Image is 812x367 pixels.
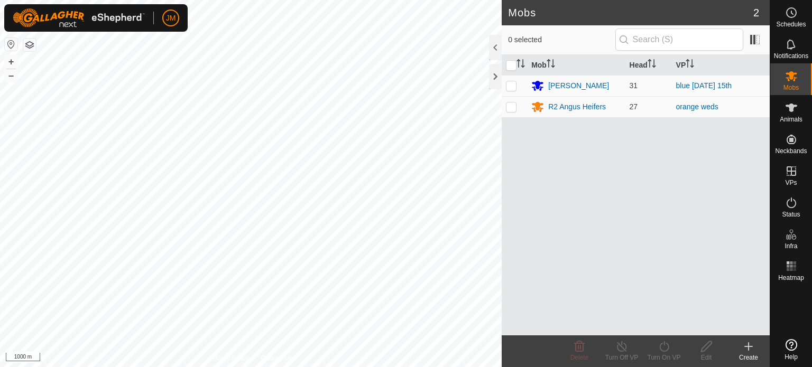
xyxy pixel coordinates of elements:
span: 31 [630,81,638,90]
img: Gallagher Logo [13,8,145,27]
span: Heatmap [778,275,804,281]
p-sorticon: Activate to sort [648,61,656,69]
a: orange weds [676,102,718,111]
span: Status [782,211,800,218]
a: Privacy Policy [209,353,249,363]
div: R2 Angus Heifers [548,101,606,112]
a: blue [DATE] 15th [676,81,732,90]
div: Edit [685,353,727,362]
div: Create [727,353,770,362]
p-sorticon: Activate to sort [686,61,694,69]
th: Mob [527,55,625,76]
th: Head [625,55,672,76]
div: [PERSON_NAME] [548,80,609,91]
p-sorticon: Activate to sort [547,61,555,69]
span: Help [785,354,798,360]
a: Help [770,335,812,364]
button: + [5,55,17,68]
span: Notifications [774,53,808,59]
span: Mobs [783,84,799,91]
span: JM [166,13,176,24]
span: 0 selected [508,34,615,45]
h2: Mobs [508,6,753,19]
span: 27 [630,102,638,111]
div: Turn On VP [643,353,685,362]
span: Schedules [776,21,806,27]
p-sorticon: Activate to sort [516,61,525,69]
span: Neckbands [775,148,807,154]
th: VP [672,55,770,76]
span: 2 [753,5,759,21]
span: Delete [570,354,589,361]
button: Reset Map [5,38,17,51]
div: Turn Off VP [601,353,643,362]
span: Animals [780,116,802,123]
button: Map Layers [23,39,36,51]
span: Infra [785,243,797,249]
button: – [5,69,17,82]
span: VPs [785,180,797,186]
a: Contact Us [261,353,292,363]
input: Search (S) [615,29,743,51]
